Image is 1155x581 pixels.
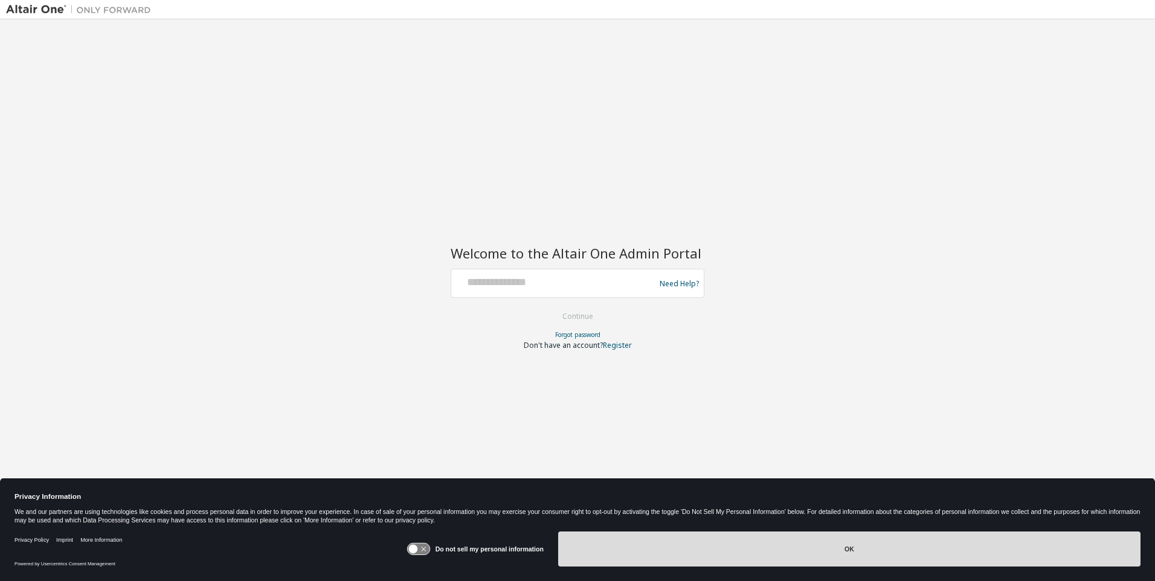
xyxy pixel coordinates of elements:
[524,340,603,350] span: Don't have an account?
[6,4,157,16] img: Altair One
[451,245,704,262] h2: Welcome to the Altair One Admin Portal
[603,340,632,350] a: Register
[555,330,600,339] a: Forgot password
[660,283,699,284] a: Need Help?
